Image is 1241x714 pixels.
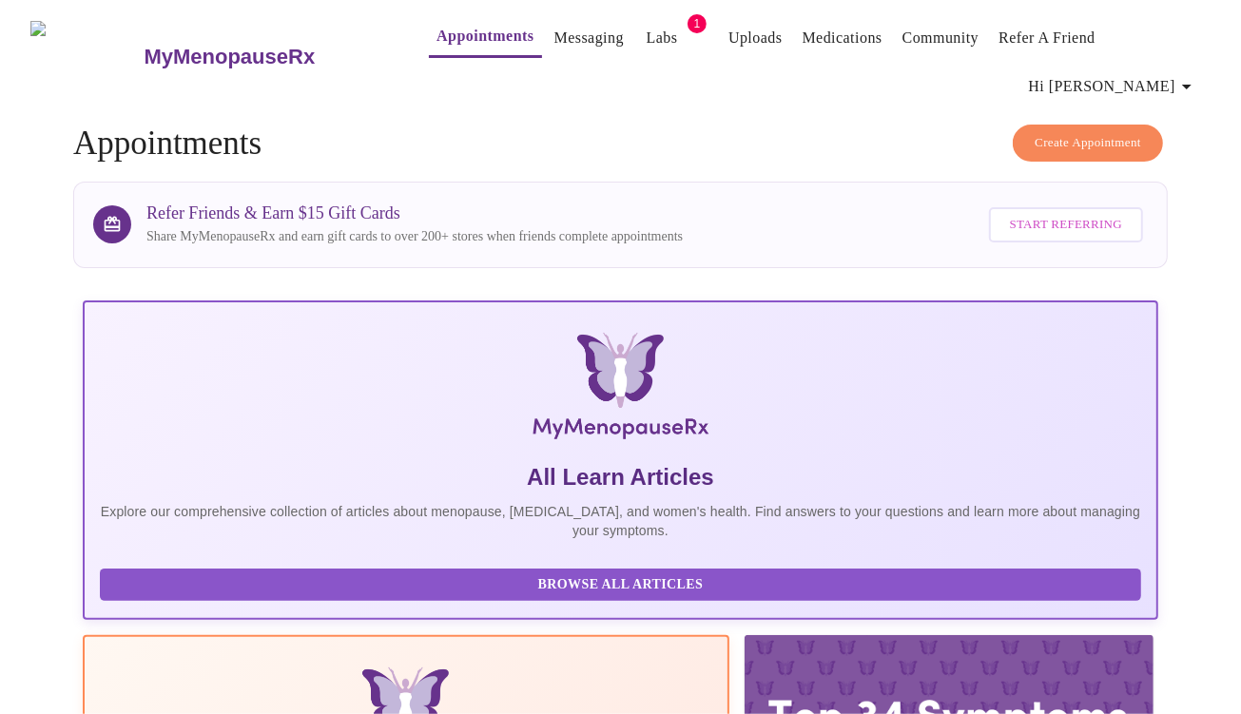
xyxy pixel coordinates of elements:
[647,25,678,51] a: Labs
[989,207,1143,242] button: Start Referring
[100,575,1146,591] a: Browse All Articles
[73,125,1168,163] h4: Appointments
[803,25,882,51] a: Medications
[984,198,1148,252] a: Start Referring
[991,19,1103,57] button: Refer a Friend
[429,17,541,58] button: Appointments
[728,25,783,51] a: Uploads
[30,21,142,92] img: MyMenopauseRx Logo
[902,25,979,51] a: Community
[100,462,1141,492] h5: All Learn Articles
[688,14,707,33] span: 1
[547,19,631,57] button: Messaging
[119,573,1122,597] span: Browse All Articles
[262,333,979,447] img: MyMenopauseRx Logo
[146,227,683,246] p: Share MyMenopauseRx and earn gift cards to over 200+ stores when friends complete appointments
[554,25,624,51] a: Messaging
[1029,73,1198,100] span: Hi [PERSON_NAME]
[1010,214,1122,236] span: Start Referring
[999,25,1096,51] a: Refer a Friend
[1021,68,1206,106] button: Hi [PERSON_NAME]
[146,203,683,223] h3: Refer Friends & Earn $15 Gift Cards
[436,23,533,49] a: Appointments
[1035,132,1141,154] span: Create Appointment
[1013,125,1163,162] button: Create Appointment
[895,19,987,57] button: Community
[142,24,391,90] a: MyMenopauseRx
[631,19,692,57] button: Labs
[144,45,315,69] h3: MyMenopauseRx
[795,19,890,57] button: Medications
[100,569,1141,602] button: Browse All Articles
[721,19,790,57] button: Uploads
[100,502,1141,540] p: Explore our comprehensive collection of articles about menopause, [MEDICAL_DATA], and women's hea...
